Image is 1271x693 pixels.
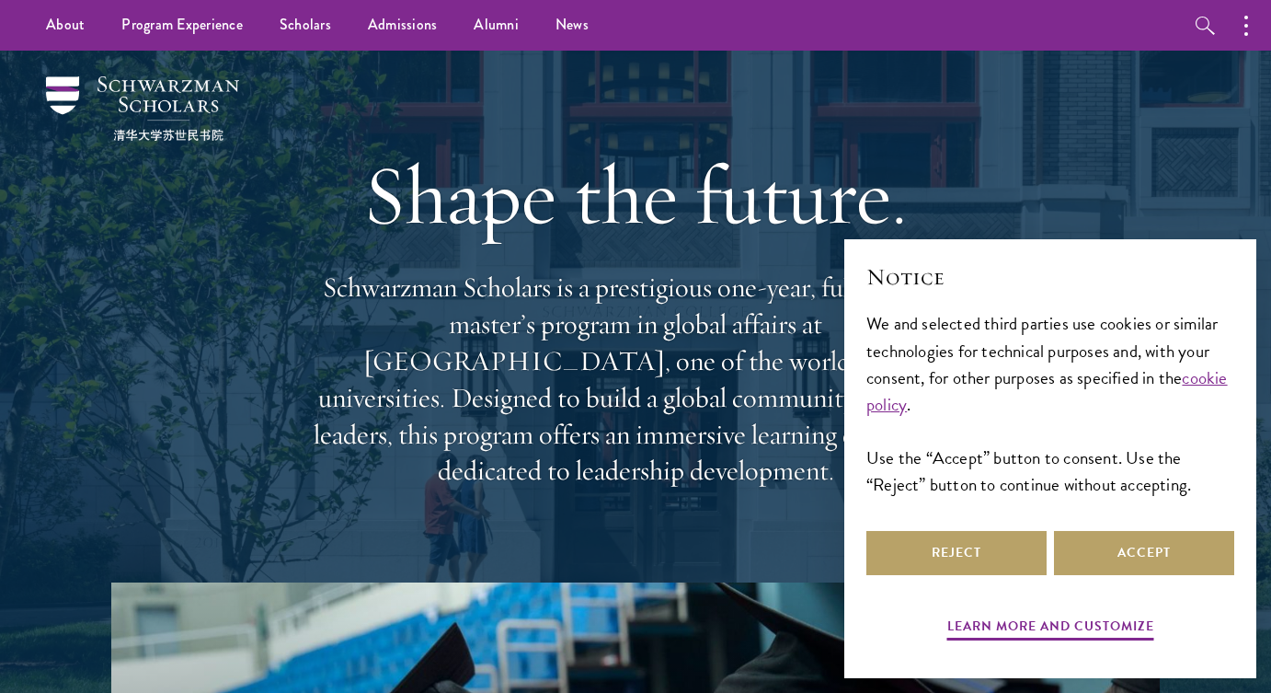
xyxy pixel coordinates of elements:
[866,261,1234,293] h2: Notice
[866,364,1228,418] a: cookie policy
[46,76,239,141] img: Schwarzman Scholars
[866,310,1234,497] div: We and selected third parties use cookies or similar technologies for technical purposes and, wit...
[304,144,967,247] h1: Shape the future.
[304,270,967,490] p: Schwarzman Scholars is a prestigious one-year, fully funded master’s program in global affairs at...
[866,531,1047,575] button: Reject
[947,615,1154,643] button: Learn more and customize
[1054,531,1234,575] button: Accept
